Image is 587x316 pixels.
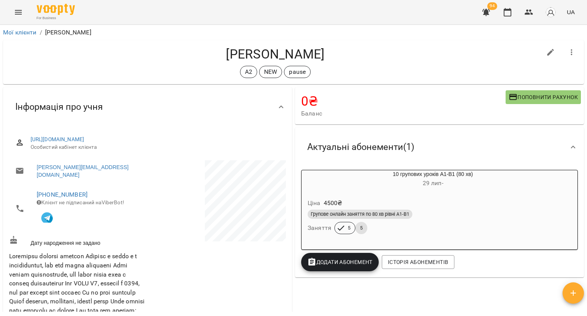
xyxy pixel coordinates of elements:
[388,257,448,267] span: Історія абонементів
[295,127,584,167] div: Актуальні абонементи(1)
[509,93,578,102] span: Поповнити рахунок
[423,179,443,187] span: 29 лип -
[308,198,321,208] h6: Ціна
[37,163,140,179] a: [PERSON_NAME][EMAIL_ADDRESS][DOMAIN_NAME]
[284,66,311,78] div: pause
[45,28,91,37] p: [PERSON_NAME]
[307,141,414,153] span: Актуальні абонементи ( 1 )
[567,8,575,16] span: UA
[9,46,542,62] h4: [PERSON_NAME]
[259,66,282,78] div: NEW
[8,234,148,248] div: Дату народження не задано
[301,253,379,271] button: Додати Абонемент
[324,199,342,208] p: 4500 ₴
[307,257,373,267] span: Додати Абонемент
[545,7,556,18] img: avatar_s.png
[506,90,581,104] button: Поповнити рахунок
[37,199,124,205] span: Клієнт не підписаний на ViberBot!
[3,87,292,127] div: Інформація про учня
[31,143,280,151] span: Особистий кабінет клієнта
[308,211,412,218] span: Групове онлайн заняття по 80 хв рівні А1-В1
[301,93,506,109] h4: 0 ₴
[9,3,28,21] button: Menu
[37,191,88,198] a: [PHONE_NUMBER]
[37,16,75,21] span: For Business
[308,223,331,233] h6: Заняття
[41,212,53,224] img: Telegram
[264,67,277,77] p: NEW
[487,2,497,10] span: 94
[3,28,584,37] nav: breadcrumb
[343,225,355,231] span: 5
[301,109,506,118] span: Баланс
[240,66,257,78] div: А2
[245,67,252,77] p: А2
[15,101,103,113] span: Інформація про учня
[289,67,306,77] p: pause
[31,136,84,142] a: [URL][DOMAIN_NAME]
[37,4,75,15] img: Voopty Logo
[302,170,564,189] div: 10 групових уроків А1-В1 (80 хв)
[355,225,367,231] span: 5
[40,28,42,37] li: /
[302,170,564,243] button: 10 групових уроків А1-В1 (80 хв)29 лип- Ціна4500₴Групове онлайн заняття по 80 хв рівні А1-В1Занят...
[382,255,454,269] button: Історія абонементів
[3,29,37,36] a: Мої клієнти
[37,207,57,227] button: Клієнт підписаний на VooptyBot
[564,5,578,19] button: UA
